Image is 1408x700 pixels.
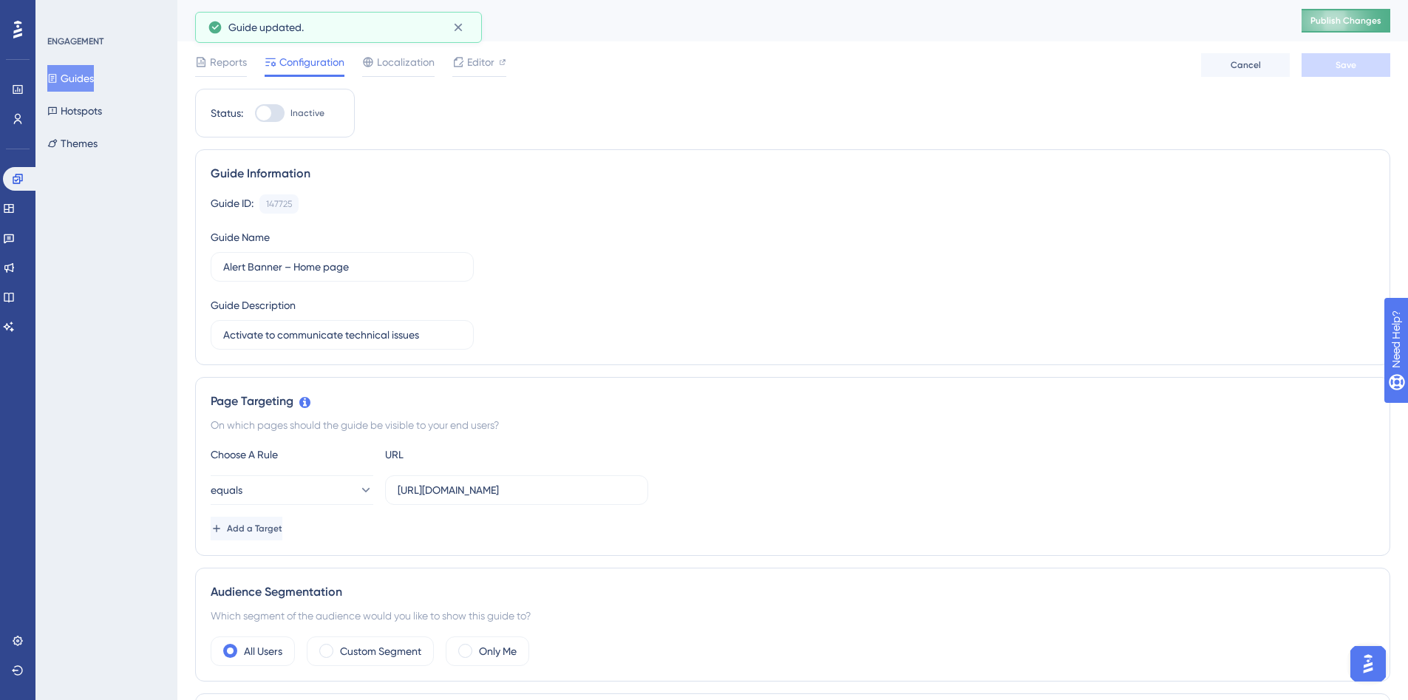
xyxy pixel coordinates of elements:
div: Audience Segmentation [211,583,1375,601]
button: Publish Changes [1302,9,1390,33]
div: URL [385,446,548,463]
span: Cancel [1231,59,1261,71]
div: Alert Banner – Home page [195,10,1265,31]
div: ENGAGEMENT [47,35,103,47]
span: Inactive [290,107,324,119]
label: Only Me [479,642,517,660]
button: Add a Target [211,517,282,540]
span: Publish Changes [1310,15,1381,27]
span: Need Help? [35,4,92,21]
label: All Users [244,642,282,660]
div: Guide Information [211,165,1375,183]
span: Reports [210,53,247,71]
span: Configuration [279,53,344,71]
div: 147725 [266,198,292,210]
iframe: UserGuiding AI Assistant Launcher [1346,642,1390,686]
button: equals [211,475,373,505]
div: Which segment of the audience would you like to show this guide to? [211,607,1375,625]
div: Guide Name [211,228,270,246]
span: equals [211,481,242,499]
button: Hotspots [47,98,102,124]
button: Save [1302,53,1390,77]
button: Themes [47,130,98,157]
div: On which pages should the guide be visible to your end users? [211,416,1375,434]
span: Add a Target [227,523,282,534]
div: Choose A Rule [211,446,373,463]
label: Custom Segment [340,642,421,660]
input: Type your Guide’s Name here [223,259,461,275]
div: Guide ID: [211,194,254,214]
span: Localization [377,53,435,71]
span: Save [1336,59,1356,71]
span: Editor [467,53,494,71]
div: Guide Description [211,296,296,314]
div: Page Targeting [211,393,1375,410]
input: Type your Guide’s Description here [223,327,461,343]
button: Guides [47,65,94,92]
div: Status: [211,104,243,122]
span: Guide updated. [228,18,304,36]
button: Cancel [1201,53,1290,77]
input: yourwebsite.com/path [398,482,636,498]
